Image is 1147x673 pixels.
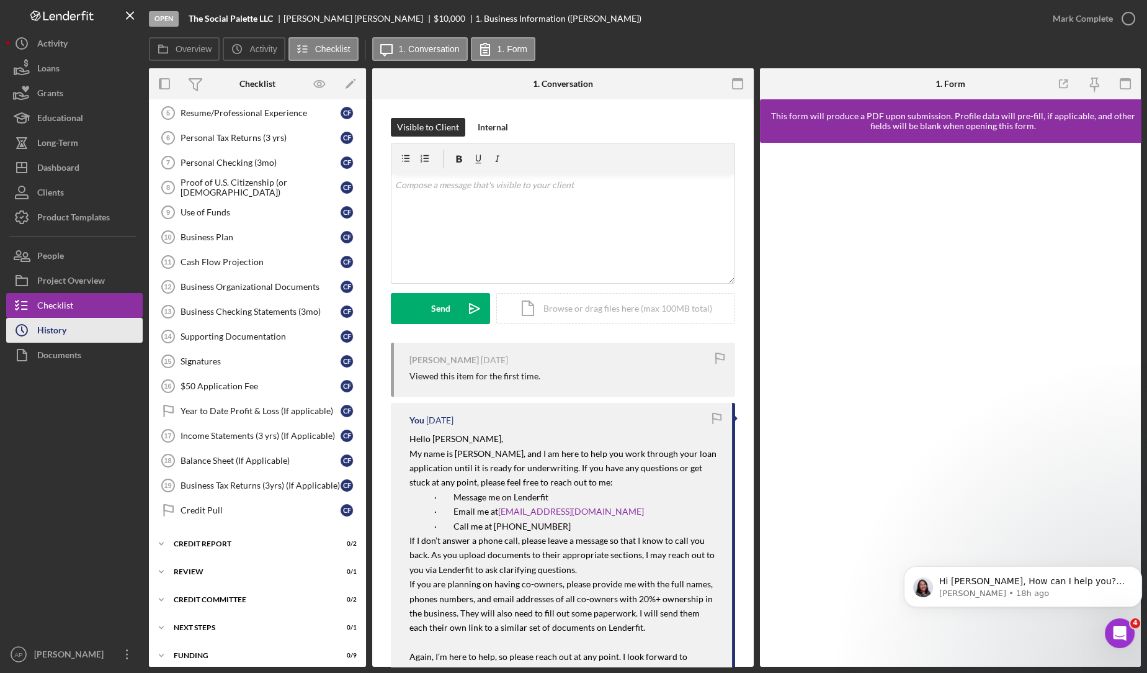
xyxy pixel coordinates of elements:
div: Year to Date Profit & Loss (If applicable) [181,406,341,416]
div: Credit Pull [181,505,341,515]
tspan: 16 [164,382,171,390]
a: 10Business PlanCF [155,225,360,250]
iframe: Lenderfit form [772,155,1130,654]
button: AP[PERSON_NAME] [6,642,143,667]
div: Viewed this item for the first time. [409,371,540,381]
button: Send [391,293,490,324]
a: Credit PullCF [155,498,360,523]
a: 5Resume/Professional ExperienceCF [155,101,360,125]
div: [PERSON_NAME] [409,355,479,365]
div: C F [341,256,353,268]
tspan: 8 [166,184,170,191]
span: My name is [PERSON_NAME], and I am here to help you work through your loan application until it i... [409,448,718,488]
div: C F [341,330,353,343]
a: 11Cash Flow ProjectionCF [155,250,360,274]
a: 8Proof of U.S. Citizenship (or [DEMOGRAPHIC_DATA])CF [155,175,360,200]
div: 1. Form [935,79,965,89]
div: Balance Sheet (If Applicable) [181,456,341,466]
div: Signatures [181,356,341,366]
div: You [409,415,424,425]
button: Checklist [288,37,359,61]
time: 2025-06-18 21:21 [481,355,508,365]
a: 9Use of FundsCF [155,200,360,225]
div: Internal [478,118,508,137]
div: Mark Complete [1053,6,1113,31]
div: Supporting Documentation [181,332,341,341]
span: Message me on Lenderfit [453,492,548,502]
b: The Social Palette LLC [189,14,273,24]
time: 2025-06-18 20:08 [426,415,453,425]
div: Open [149,11,179,27]
tspan: 17 [164,432,171,440]
div: Checklist [239,79,275,89]
div: C F [341,206,353,219]
tspan: 13 [164,308,171,315]
div: Funding [174,652,326,659]
tspan: 11 [164,258,171,266]
button: Overview [149,37,220,61]
span: If you are planning on having co-owners, please provide me with the full names, phones numbers, a... [409,579,715,633]
tspan: 18 [164,457,171,464]
tspan: 10 [164,233,171,241]
a: [EMAIL_ADDRESS][DOMAIN_NAME] [498,506,644,517]
a: 6Personal Tax Returns (3 yrs)CF [155,125,360,150]
div: 0 / 1 [334,624,357,631]
tspan: 19 [164,482,171,489]
div: Personal Tax Returns (3 yrs) [181,133,341,143]
div: Business Tax Returns (3yrs) (If Applicable) [181,481,341,490]
div: Send [431,293,450,324]
div: Proof of U.S. Citizenship (or [DEMOGRAPHIC_DATA]) [181,178,341,197]
button: Internal [471,118,514,137]
div: Business Plan [181,232,341,242]
span: · [434,521,437,531]
div: C F [341,479,353,492]
div: C F [341,380,353,392]
a: 12Business Organizational DocumentsCF [155,274,360,299]
div: This form will produce a PDF upon submission. Profile data will pre-fill, if applicable, and othe... [766,111,1141,131]
div: C F [341,305,353,318]
div: Next Steps [174,624,326,631]
tspan: 12 [164,283,171,291]
iframe: Intercom live chat [1105,618,1135,648]
div: C F [341,454,353,467]
div: C F [341,430,353,442]
div: $50 Application Fee [181,381,341,391]
a: 14Supporting DocumentationCF [155,324,360,349]
div: Visible to Client [397,118,459,137]
span: 4 [1130,618,1140,628]
div: 0 / 1 [334,568,357,576]
button: Activity [223,37,285,61]
div: C F [341,107,353,119]
div: 0 / 2 [334,540,357,548]
div: Personal Checking (3mo) [181,158,341,168]
div: C F [341,181,353,194]
div: Resume/Professional Experience [181,108,341,118]
div: Income Statements (3 yrs) (If Applicable) [181,431,341,441]
label: Checklist [315,44,350,54]
div: C F [341,504,353,517]
div: [PERSON_NAME] [PERSON_NAME] [283,14,434,24]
